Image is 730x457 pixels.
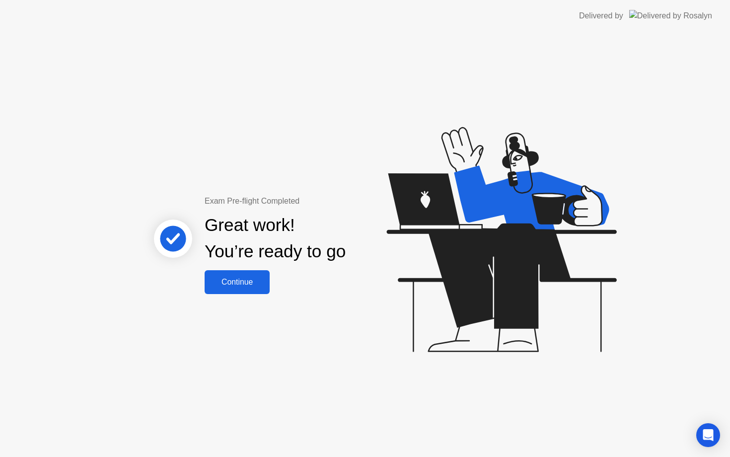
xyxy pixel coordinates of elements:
[205,212,346,265] div: Great work! You’re ready to go
[629,10,712,21] img: Delivered by Rosalyn
[696,423,720,447] div: Open Intercom Messenger
[208,278,267,287] div: Continue
[579,10,623,22] div: Delivered by
[205,195,410,207] div: Exam Pre-flight Completed
[205,270,270,294] button: Continue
